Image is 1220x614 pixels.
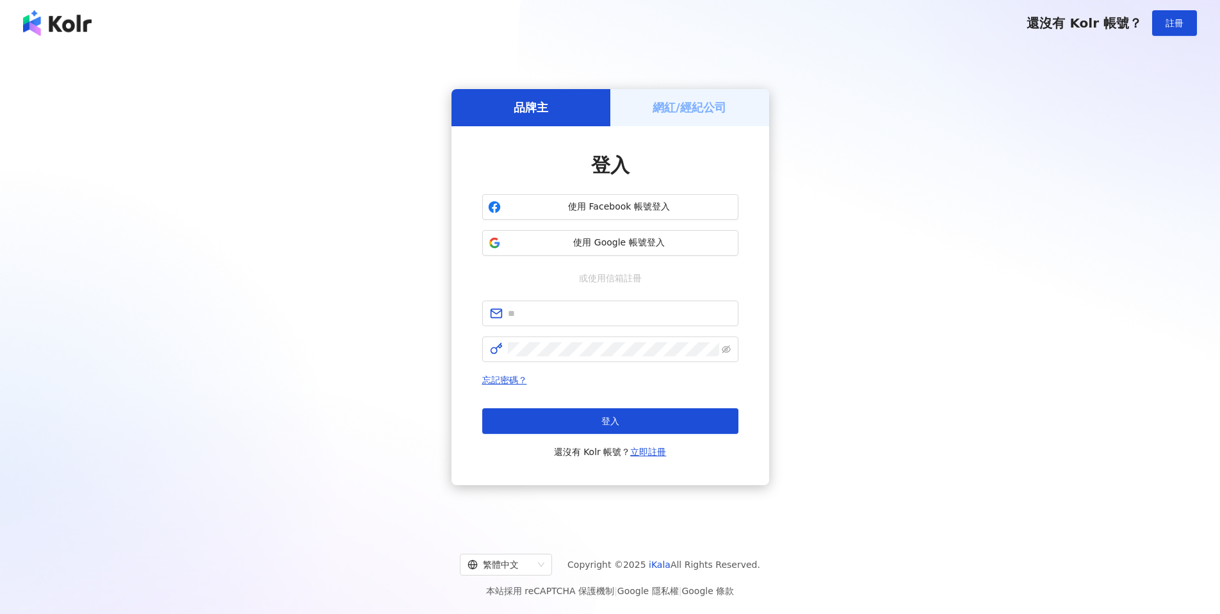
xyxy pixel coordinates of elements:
[482,230,738,256] button: 使用 Google 帳號登入
[601,416,619,426] span: 登入
[649,560,671,570] a: iKala
[591,154,630,176] span: 登入
[468,554,533,575] div: 繁體中文
[23,10,92,36] img: logo
[482,408,738,434] button: 登入
[506,236,733,249] span: 使用 Google 帳號登入
[681,586,734,596] a: Google 條款
[1152,10,1197,36] button: 註冊
[722,345,731,354] span: eye-invisible
[482,194,738,220] button: 使用 Facebook 帳號登入
[482,375,527,385] a: 忘記密碼？
[630,447,666,457] a: 立即註冊
[570,271,651,285] span: 或使用信箱註冊
[514,99,548,115] h5: 品牌主
[617,586,679,596] a: Google 隱私權
[653,99,726,115] h5: 網紅/經紀公司
[554,444,667,460] span: 還沒有 Kolr 帳號？
[679,586,682,596] span: |
[614,586,617,596] span: |
[1027,15,1142,31] span: 還沒有 Kolr 帳號？
[1166,18,1183,28] span: 註冊
[567,557,760,572] span: Copyright © 2025 All Rights Reserved.
[506,201,733,213] span: 使用 Facebook 帳號登入
[486,583,734,599] span: 本站採用 reCAPTCHA 保護機制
